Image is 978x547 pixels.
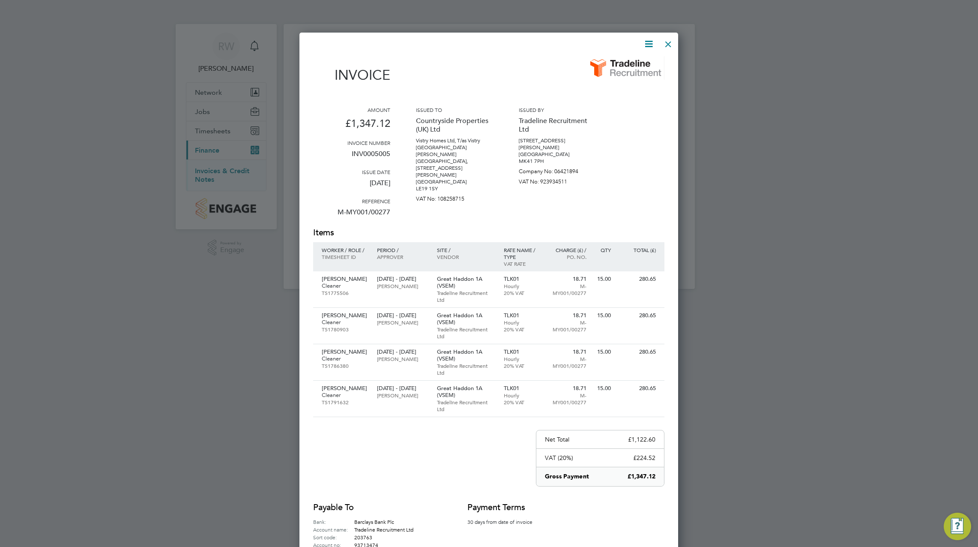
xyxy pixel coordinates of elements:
[504,312,541,319] p: TLK01
[519,165,596,175] p: Company No: 06421894
[377,283,428,289] p: [PERSON_NAME]
[354,518,394,525] span: Barclays Bank Plc
[619,312,656,319] p: 280.65
[437,362,495,376] p: Tradeline Recruitment Ltd
[549,392,586,406] p: M-MY001/00277
[519,106,596,113] h3: Issued by
[628,436,655,443] p: £1,122.60
[313,198,390,204] h3: Reference
[437,385,495,399] p: Great Haddon 1A (VSEM)
[595,349,611,355] p: 15.00
[504,385,541,392] p: TLK01
[313,502,442,514] h2: Payable to
[416,185,493,192] p: LE19 1SY
[437,253,495,260] p: Vendor
[322,392,368,399] p: Cleaner
[313,168,390,175] h3: Issue date
[467,518,544,526] p: 30 days from date of invoice
[504,246,541,260] p: Rate name / type
[595,385,611,392] p: 15.00
[504,399,541,406] p: 20% VAT
[313,139,390,146] h3: Invoice number
[416,151,493,178] p: [PERSON_NAME][GEOGRAPHIC_DATA], [STREET_ADDRESS][PERSON_NAME]
[416,192,493,202] p: VAT No: 108258715
[322,283,368,289] p: Cleaner
[313,533,354,541] label: Sort code:
[322,399,368,406] p: TS1791632
[377,246,428,253] p: Period /
[549,276,586,283] p: 18.71
[519,158,596,165] p: MK41 7PH
[595,312,611,319] p: 15.00
[628,472,655,481] p: £1,347.12
[313,227,664,239] h2: Items
[519,113,596,137] p: Tradeline Recruitment Ltd
[322,349,368,355] p: [PERSON_NAME]
[549,319,586,333] p: M-MY001/00277
[595,276,611,283] p: 15.00
[545,472,589,481] p: Gross Payment
[504,349,541,355] p: TLK01
[549,283,586,296] p: M-MY001/00277
[322,246,368,253] p: Worker / Role /
[504,326,541,333] p: 20% VAT
[313,175,390,198] p: [DATE]
[322,326,368,333] p: TS1780903
[504,319,541,326] p: Hourly
[437,276,495,289] p: Great Haddon 1A (VSEM)
[354,534,372,541] span: 203763
[322,355,368,362] p: Cleaner
[467,502,544,514] h2: Payment terms
[416,178,493,185] p: [GEOGRAPHIC_DATA]
[322,276,368,283] p: [PERSON_NAME]
[504,289,541,296] p: 20% VAT
[519,151,596,158] p: [GEOGRAPHIC_DATA]
[313,518,354,526] label: Bank:
[437,399,495,412] p: Tradeline Recruitment Ltd
[504,355,541,362] p: Hourly
[437,349,495,362] p: Great Haddon 1A (VSEM)
[619,276,656,283] p: 280.65
[549,312,586,319] p: 18.71
[549,355,586,369] p: M-MY001/00277
[619,385,656,392] p: 280.65
[545,436,569,443] p: Net Total
[437,289,495,303] p: Tradeline Recruitment Ltd
[504,362,541,369] p: 20% VAT
[437,326,495,340] p: Tradeline Recruitment Ltd
[313,204,390,227] p: M-MY001/00277
[549,246,586,253] p: Charge (£) /
[322,289,368,296] p: TS1775506
[322,253,368,260] p: Timesheet ID
[944,513,971,540] button: Engage Resource Center
[633,454,655,462] p: £224.52
[437,246,495,253] p: Site /
[377,392,428,399] p: [PERSON_NAME]
[377,253,428,260] p: Approver
[313,67,390,83] h1: Invoice
[322,385,368,392] p: [PERSON_NAME]
[549,349,586,355] p: 18.71
[549,253,586,260] p: Po. No.
[377,349,428,355] p: [DATE] - [DATE]
[322,362,368,369] p: TS1786380
[549,385,586,392] p: 18.71
[504,260,541,267] p: VAT rate
[313,526,354,533] label: Account name:
[313,146,390,168] p: INV0005005
[619,246,656,253] p: Total (£)
[377,312,428,319] p: [DATE] - [DATE]
[416,137,493,151] p: Vistry Homes Ltd, T/as Vistry [GEOGRAPHIC_DATA]
[313,113,390,139] p: £1,347.12
[313,106,390,113] h3: Amount
[322,312,368,319] p: [PERSON_NAME]
[377,276,428,283] p: [DATE] - [DATE]
[377,385,428,392] p: [DATE] - [DATE]
[377,355,428,362] p: [PERSON_NAME]
[416,113,493,137] p: Countryside Properties (UK) Ltd
[519,175,596,185] p: VAT No: 923934511
[587,56,664,80] img: tradelinerecruitment-logo-remittance.png
[322,319,368,326] p: Cleaner
[504,276,541,283] p: TLK01
[504,283,541,289] p: Hourly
